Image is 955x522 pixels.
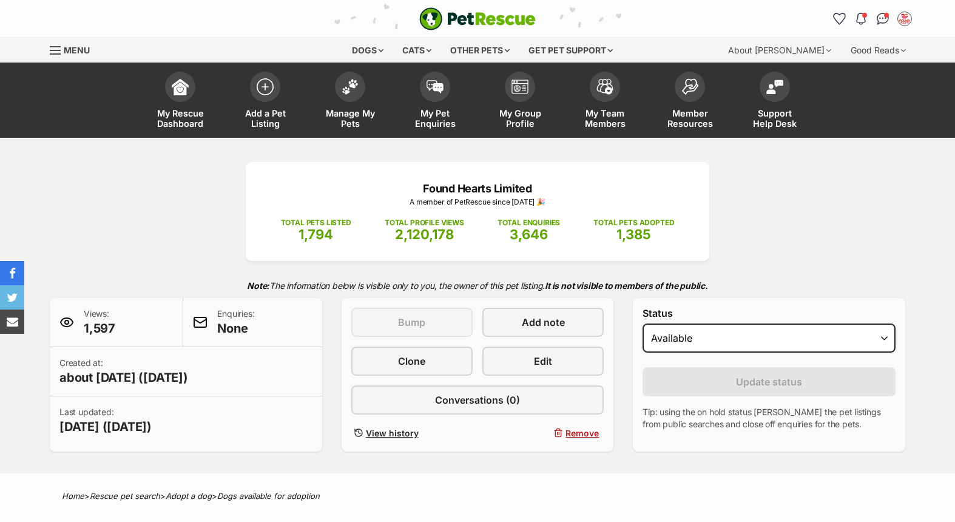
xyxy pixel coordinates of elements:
span: My Group Profile [493,108,547,129]
img: group-profile-icon-3fa3cf56718a62981997c0bc7e787c4b2cf8bcc04b72c1350f741eb67cf2f40e.svg [511,80,528,94]
a: Member Resources [647,66,732,138]
span: Update status [736,375,802,389]
span: 1,597 [84,320,115,337]
button: Update status [643,367,896,396]
span: Remove [565,427,599,439]
span: Clone [398,354,425,368]
img: pet-enquiries-icon-7e3ad2cf08bfb03b45e93fb7055b45f3efa6380592205ae92323e6603595dc1f.svg [427,80,444,93]
a: Clone [351,347,473,376]
img: chat-41dd97257d64d25036548639549fe6c8038ab92f7586957e7f3b1b290dea8141.svg [877,13,889,25]
img: add-pet-listing-icon-0afa8454b4691262ce3f59096e99ab1cd57d4a30225e0717b998d2c9b9846f56.svg [257,78,274,95]
a: Menu [50,38,98,60]
p: A member of PetRescue since [DATE] 🎉 [264,197,691,208]
span: Support Help Desk [747,108,802,129]
img: manage-my-pets-icon-02211641906a0b7f246fdf0571729dbe1e7629f14944591b6c1af311fb30b64b.svg [342,79,359,95]
button: Notifications [851,9,871,29]
span: 3,646 [510,226,548,242]
a: View history [351,424,473,442]
button: Remove [482,424,604,442]
div: Good Reads [842,38,914,63]
a: Support Help Desk [732,66,817,138]
p: Enquiries: [217,308,254,337]
a: Conversations [873,9,893,29]
div: About [PERSON_NAME] [720,38,840,63]
a: Manage My Pets [308,66,393,138]
a: Rescue pet search [90,491,160,501]
a: Dogs available for adoption [217,491,320,501]
span: My Pet Enquiries [408,108,462,129]
span: Member Resources [663,108,717,129]
p: Found Hearts Limited [264,180,691,197]
div: Get pet support [520,38,621,63]
span: 1,794 [299,226,333,242]
a: Home [62,491,84,501]
img: VIC Dogs profile pic [899,13,911,25]
span: Manage My Pets [323,108,377,129]
button: Bump [351,308,473,337]
a: Conversations (0) [351,385,604,415]
a: Edit [482,347,604,376]
a: Add note [482,308,604,337]
p: Views: [84,308,115,337]
span: My Team Members [578,108,632,129]
p: TOTAL PETS ADOPTED [593,217,674,228]
span: Edit [534,354,552,368]
div: Cats [394,38,440,63]
p: Tip: using the on hold status [PERSON_NAME] the pet listings from public searches and close off e... [643,406,896,430]
span: My Rescue Dashboard [153,108,208,129]
p: Created at: [59,357,188,386]
label: Status [643,308,896,319]
span: 2,120,178 [395,226,454,242]
p: TOTAL ENQUIRIES [498,217,560,228]
img: help-desk-icon-fdf02630f3aa405de69fd3d07c3f3aa587a6932b1a1747fa1d2bba05be0121f9.svg [766,80,783,94]
div: > > > [32,492,923,501]
span: [DATE] ([DATE]) [59,418,152,435]
ul: Account quick links [829,9,914,29]
strong: It is not visible to members of the public. [545,280,708,291]
span: Add note [522,315,565,330]
a: My Pet Enquiries [393,66,477,138]
span: Bump [398,315,425,330]
span: about [DATE] ([DATE]) [59,369,188,386]
a: Add a Pet Listing [223,66,308,138]
a: My Group Profile [477,66,562,138]
a: PetRescue [419,7,536,30]
div: Dogs [343,38,392,63]
p: TOTAL PROFILE VIEWS [385,217,464,228]
strong: Note: [247,280,269,291]
div: Other pets [442,38,518,63]
img: member-resources-icon-8e73f808a243e03378d46382f2149f9095a855e16c252ad45f914b54edf8863c.svg [681,78,698,95]
img: notifications-46538b983faf8c2785f20acdc204bb7945ddae34d4c08c2a6579f10ce5e182be.svg [856,13,866,25]
img: team-members-icon-5396bd8760b3fe7c0b43da4ab00e1e3bb1a5d9ba89233759b79545d2d3fc5d0d.svg [596,79,613,95]
img: logo-e224e6f780fb5917bec1dbf3a21bbac754714ae5b6737aabdf751b685950b380.svg [419,7,536,30]
p: TOTAL PETS LISTED [281,217,351,228]
span: Menu [64,45,90,55]
a: Adopt a dog [166,491,212,501]
a: My Team Members [562,66,647,138]
span: View history [366,427,419,439]
a: Favourites [829,9,849,29]
p: The information below is visible only to you, the owner of this pet listing. [50,273,905,298]
p: Last updated: [59,406,152,435]
img: dashboard-icon-eb2f2d2d3e046f16d808141f083e7271f6b2e854fb5c12c21221c1fb7104beca.svg [172,78,189,95]
a: My Rescue Dashboard [138,66,223,138]
span: Conversations (0) [435,393,520,407]
span: Add a Pet Listing [238,108,292,129]
button: My account [895,9,914,29]
span: 1,385 [616,226,651,242]
span: None [217,320,254,337]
